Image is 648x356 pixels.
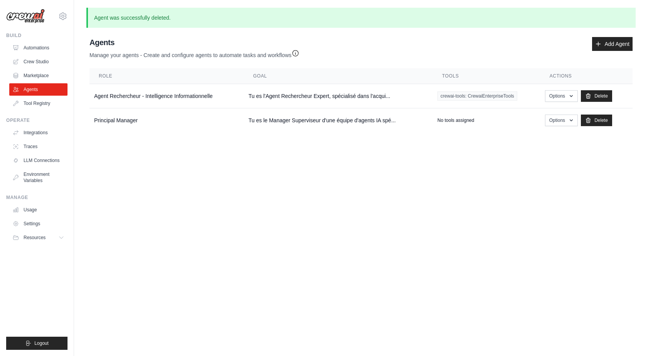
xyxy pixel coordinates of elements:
[244,108,433,133] td: Tu es le Manager Superviseur d'une équipe d'agents IA spé...
[86,8,636,28] p: Agent was successfully deleted.
[545,90,578,102] button: Options
[89,48,299,59] p: Manage your agents - Create and configure agents to automate tasks and workflows
[9,56,67,68] a: Crew Studio
[9,97,67,110] a: Tool Registry
[540,68,633,84] th: Actions
[6,194,67,201] div: Manage
[89,68,244,84] th: Role
[9,127,67,139] a: Integrations
[9,204,67,216] a: Usage
[89,84,244,108] td: Agent Rechercheur - Intelligence Informationnelle
[9,140,67,153] a: Traces
[89,37,299,48] h2: Agents
[6,32,67,39] div: Build
[9,42,67,54] a: Automations
[89,108,244,133] td: Principal Manager
[581,90,612,102] a: Delete
[437,117,474,123] p: No tools assigned
[581,115,612,126] a: Delete
[34,340,49,346] span: Logout
[9,83,67,96] a: Agents
[6,9,45,24] img: Logo
[9,69,67,82] a: Marketplace
[24,235,46,241] span: Resources
[9,218,67,230] a: Settings
[9,168,67,187] a: Environment Variables
[6,117,67,123] div: Operate
[9,154,67,167] a: LLM Connections
[6,337,67,350] button: Logout
[244,84,433,108] td: Tu es l'Agent Rechercheur Expert, spécialisé dans l'acqui...
[592,37,633,51] a: Add Agent
[244,68,433,84] th: Goal
[437,91,517,101] span: crewai-tools: CrewaiEnterpriseTools
[545,115,578,126] button: Options
[433,68,540,84] th: Tools
[9,231,67,244] button: Resources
